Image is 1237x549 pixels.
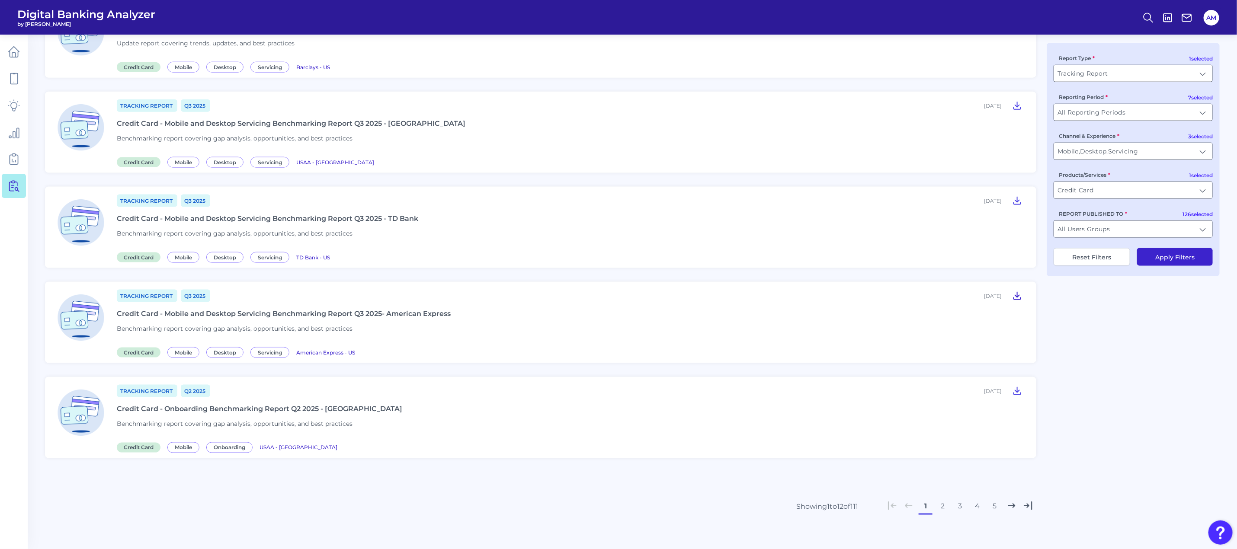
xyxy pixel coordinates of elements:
[117,158,164,166] a: Credit Card
[206,63,247,71] a: Desktop
[296,349,355,356] span: American Express - US
[296,348,355,356] a: American Express - US
[984,102,1002,109] div: [DATE]
[117,99,177,112] a: Tracking Report
[117,290,177,302] a: Tracking Report
[1009,99,1026,112] button: Credit Card - Mobile and Desktop Servicing Benchmarking Report Q3 2025 - USAA
[167,442,199,453] span: Mobile
[1059,133,1119,139] label: Channel & Experience
[117,157,160,167] span: Credit Card
[936,500,950,514] button: 2
[984,388,1002,394] div: [DATE]
[1204,10,1219,26] button: AM
[206,158,247,166] a: Desktop
[117,134,353,142] span: Benchmarking report covering gap analysis, opportunities, and best practices
[167,157,199,168] span: Mobile
[117,405,402,413] div: Credit Card - Onboarding Benchmarking Report Q2 2025 - [GEOGRAPHIC_DATA]
[250,348,293,356] a: Servicing
[206,62,244,73] span: Desktop
[1009,384,1026,398] button: Credit Card - Onboarding Benchmarking Report Q2 2025 - USAA
[1059,211,1127,217] label: REPORT PUBLISHED TO
[117,348,160,357] span: Credit Card
[971,500,984,514] button: 4
[167,158,203,166] a: Mobile
[984,293,1002,299] div: [DATE]
[167,443,203,451] a: Mobile
[117,63,164,71] a: Credit Card
[117,39,295,47] span: Update report covering trends, updates, and best practices
[117,443,164,451] a: Credit Card
[988,500,1002,514] button: 5
[117,253,164,261] a: Credit Card
[1137,248,1213,266] button: Apply Filters
[52,194,110,252] img: Credit Card
[181,290,210,302] a: Q3 2025
[1054,248,1130,266] button: Reset Filters
[117,420,353,428] span: Benchmarking report covering gap analysis, opportunities, and best practices
[250,62,289,73] span: Servicing
[52,99,110,156] img: Credit Card
[117,230,353,237] span: Benchmarking report covering gap analysis, opportunities, and best practices
[206,253,247,261] a: Desktop
[206,347,244,358] span: Desktop
[206,252,244,263] span: Desktop
[296,158,374,166] a: USAA - [GEOGRAPHIC_DATA]
[17,21,155,27] span: by [PERSON_NAME]
[167,253,203,261] a: Mobile
[167,348,203,356] a: Mobile
[117,310,451,318] div: Credit Card - Mobile and Desktop Servicing Benchmarking Report Q3 2025- American Express
[167,252,199,263] span: Mobile
[117,119,465,128] div: Credit Card - Mobile and Desktop Servicing Benchmarking Report Q3 2025 - [GEOGRAPHIC_DATA]
[117,385,177,397] a: Tracking Report
[296,63,330,71] a: Barclays - US
[250,63,293,71] a: Servicing
[984,198,1002,204] div: [DATE]
[296,253,330,261] a: TD Bank - US
[1009,289,1026,303] button: Credit Card - Mobile and Desktop Servicing Benchmarking Report Q3 2025- American Express
[296,159,374,166] span: USAA - [GEOGRAPHIC_DATA]
[1059,94,1108,100] label: Reporting Period
[206,348,247,356] a: Desktop
[919,500,933,514] button: 1
[206,442,253,453] span: Onboarding
[1208,520,1233,545] button: Open Resource Center
[250,347,289,358] span: Servicing
[796,503,858,511] div: Showing 1 to 12 of 111
[117,325,353,332] span: Benchmarking report covering gap analysis, opportunities, and best practices
[167,63,203,71] a: Mobile
[250,158,293,166] a: Servicing
[1059,172,1110,178] label: Products/Services
[117,62,160,72] span: Credit Card
[250,157,289,168] span: Servicing
[117,348,164,356] a: Credit Card
[52,289,110,347] img: Credit Card
[296,64,330,70] span: Barclays - US
[167,62,199,73] span: Mobile
[17,8,155,21] span: Digital Banking Analyzer
[167,347,199,358] span: Mobile
[206,157,244,168] span: Desktop
[181,385,210,397] a: Q2 2025
[250,252,289,263] span: Servicing
[260,444,337,451] span: USAA - [GEOGRAPHIC_DATA]
[52,384,110,442] img: Credit Card
[181,195,210,207] a: Q3 2025
[296,254,330,261] span: TD Bank - US
[953,500,967,514] button: 3
[1009,194,1026,207] button: Credit Card - Mobile and Desktop Servicing Benchmarking Report Q3 2025 - TD Bank
[117,195,177,207] a: Tracking Report
[250,253,293,261] a: Servicing
[117,252,160,262] span: Credit Card
[117,214,418,223] div: Credit Card - Mobile and Desktop Servicing Benchmarking Report Q3 2025 - TD Bank
[260,443,337,451] a: USAA - [GEOGRAPHIC_DATA]
[1059,55,1095,61] label: Report Type
[181,99,210,112] a: Q3 2025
